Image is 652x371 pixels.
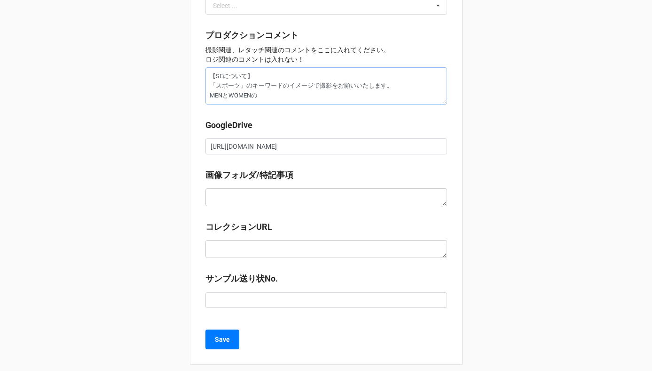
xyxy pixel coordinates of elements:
[205,119,252,132] label: GoogleDrive
[205,330,239,349] button: Save
[205,29,299,42] label: プロダクションコメント
[205,272,278,285] label: サンプル送り状No.
[205,169,293,182] label: 画像フォルダ/特記事項
[205,220,272,234] label: コレクションURL
[215,335,230,345] b: Save
[213,2,237,9] div: Select ...
[205,45,447,64] p: 撮影関連、レタッチ関連のコメントをここに入れてください。 ロジ関連のコメントは入れない！
[205,67,447,105] textarea: 【SEについて】 「スポーツ」のキーワードのイメージで撮影をお願いいたします。 MENとWOMENの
